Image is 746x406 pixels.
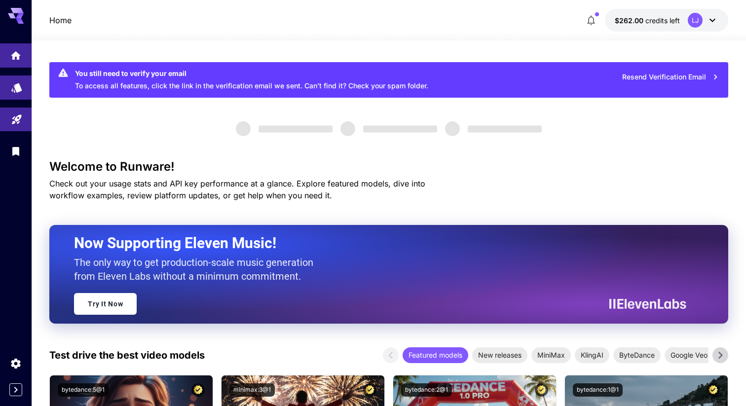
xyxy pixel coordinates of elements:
[49,348,205,363] p: Test drive the best video models
[531,350,571,360] span: MiniMax
[363,383,376,397] button: Certified Model – Vetted for best performance and includes a commercial license.
[401,383,452,397] button: bytedance:2@1
[49,14,72,26] nav: breadcrumb
[707,383,720,397] button: Certified Model – Vetted for best performance and includes a commercial license.
[615,15,680,26] div: $262.00
[688,13,703,28] div: LJ
[531,347,571,363] div: MiniMax
[615,16,645,25] span: $262.00
[58,383,109,397] button: bytedance:5@1
[74,256,321,283] p: The only way to get production-scale music generation from Eleven Labs without a minimum commitment.
[75,68,428,78] div: You still need to verify your email
[403,347,468,363] div: Featured models
[613,347,661,363] div: ByteDance
[605,9,728,32] button: $262.00LJ
[74,234,679,253] h2: Now Supporting Eleven Music!
[49,179,425,200] span: Check out your usage stats and API key performance at a glance. Explore featured models, dive int...
[10,355,22,368] div: Settings
[9,383,22,396] button: Expand sidebar
[613,350,661,360] span: ByteDance
[573,383,623,397] button: bytedance:1@1
[10,47,22,60] div: Home
[472,347,527,363] div: New releases
[11,79,23,91] div: Models
[191,383,205,397] button: Certified Model – Vetted for best performance and includes a commercial license.
[617,67,724,87] button: Resend Verification Email
[49,160,728,174] h3: Welcome to Runware!
[229,383,275,397] button: minimax:3@1
[75,65,428,95] div: To access all features, click the link in the verification email we sent. Can’t find it? Check yo...
[10,145,22,157] div: Library
[403,350,468,360] span: Featured models
[535,383,548,397] button: Certified Model – Vetted for best performance and includes a commercial license.
[665,347,713,363] div: Google Veo
[472,350,527,360] span: New releases
[645,16,680,25] span: credits left
[575,347,609,363] div: KlingAI
[74,293,137,315] a: Try It Now
[11,111,23,123] div: Playground
[49,14,72,26] a: Home
[665,350,713,360] span: Google Veo
[575,350,609,360] span: KlingAI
